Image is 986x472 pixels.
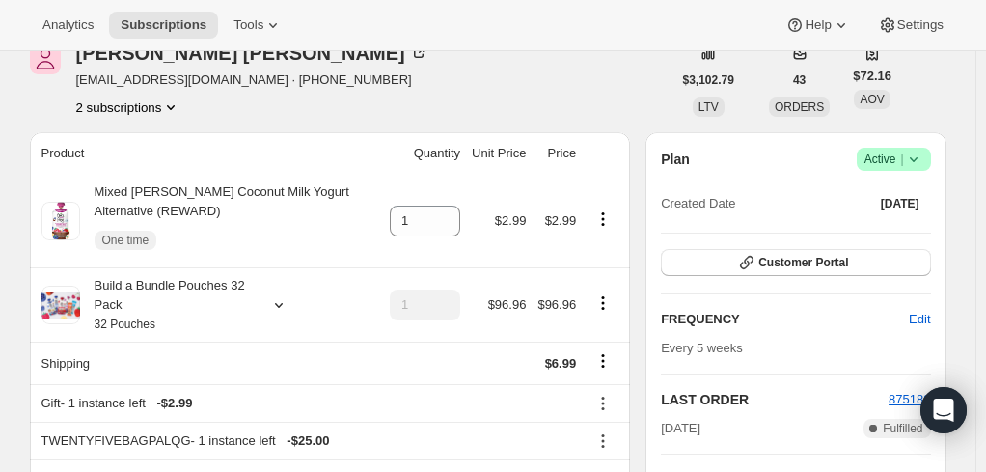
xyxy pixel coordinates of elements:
button: Product actions [588,208,618,230]
span: $3,102.79 [683,72,734,88]
div: Build a Bundle Pouches 32 Pack [80,276,254,334]
button: Subscriptions [109,12,218,39]
span: Active [864,150,923,169]
button: Analytics [31,12,105,39]
button: Product actions [588,292,618,314]
th: Quantity [384,132,466,175]
button: 875183 [889,390,930,409]
th: Unit Price [466,132,532,175]
button: Tools [222,12,294,39]
span: Created Date [661,194,735,213]
span: $96.96 [537,297,576,312]
div: [PERSON_NAME] [PERSON_NAME] [76,43,428,63]
h2: FREQUENCY [661,310,909,329]
span: Jonathan Cheung [30,43,61,74]
span: One time [102,233,150,248]
div: Mixed [PERSON_NAME] Coconut Milk Yogurt Alternative (REWARD) [80,182,379,260]
span: $72.16 [853,67,891,86]
button: Product actions [76,97,181,117]
a: 875183 [889,392,930,406]
span: Tools [233,17,263,33]
div: Gift - 1 instance left [41,394,577,413]
button: 43 [781,67,817,94]
span: - $2.99 [157,394,193,413]
span: $2.99 [495,213,527,228]
span: Help [805,17,831,33]
button: Help [774,12,862,39]
span: ORDERS [775,100,824,114]
span: AOV [860,93,884,106]
span: [EMAIL_ADDRESS][DOMAIN_NAME] · [PHONE_NUMBER] [76,70,428,90]
span: $6.99 [545,356,577,371]
button: Edit [897,304,942,335]
span: $96.96 [488,297,527,312]
div: TWENTYFIVEBAGPALQG - 1 instance left [41,431,577,451]
span: LTV [698,100,719,114]
span: Customer Portal [758,255,848,270]
span: Fulfilled [883,421,922,436]
h2: LAST ORDER [661,390,889,409]
span: $2.99 [545,213,577,228]
span: Analytics [42,17,94,33]
span: - $25.00 [287,431,329,451]
span: Settings [897,17,944,33]
span: Every 5 weeks [661,341,743,355]
span: Edit [909,310,930,329]
button: [DATE] [869,190,931,217]
span: 43 [793,72,806,88]
div: Open Intercom Messenger [920,387,967,433]
span: | [900,152,903,167]
button: $3,102.79 [671,67,746,94]
span: [DATE] [881,196,919,211]
span: Subscriptions [121,17,206,33]
small: 32 Pouches [95,318,155,331]
button: Customer Portal [661,249,930,276]
th: Price [532,132,582,175]
button: Settings [866,12,955,39]
th: Product [30,132,385,175]
img: product img [41,202,80,240]
th: Shipping [30,342,385,384]
h2: Plan [661,150,690,169]
span: [DATE] [661,419,700,438]
button: Shipping actions [588,350,618,372]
